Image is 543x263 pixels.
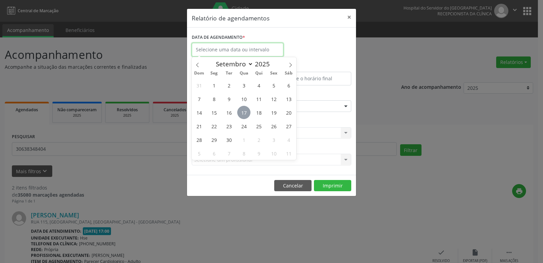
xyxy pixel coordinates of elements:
[222,147,236,160] span: Outubro 7, 2025
[282,119,295,133] span: Setembro 27, 2025
[222,71,237,76] span: Ter
[252,92,265,105] span: Setembro 11, 2025
[237,147,250,160] span: Outubro 8, 2025
[273,61,351,72] label: ATÉ
[222,92,236,105] span: Setembro 9, 2025
[207,119,221,133] span: Setembro 22, 2025
[207,71,222,76] span: Seg
[222,106,236,119] span: Setembro 16, 2025
[274,180,312,192] button: Cancelar
[192,14,269,22] h5: Relatório de agendamentos
[192,119,206,133] span: Setembro 21, 2025
[207,133,221,146] span: Setembro 29, 2025
[192,133,206,146] span: Setembro 28, 2025
[252,133,265,146] span: Outubro 2, 2025
[266,71,281,76] span: Sex
[252,106,265,119] span: Setembro 18, 2025
[251,71,266,76] span: Qui
[282,79,295,92] span: Setembro 6, 2025
[252,119,265,133] span: Setembro 25, 2025
[192,43,283,56] input: Selecione uma data ou intervalo
[192,92,206,105] span: Setembro 7, 2025
[253,60,276,68] input: Year
[273,72,351,85] input: Selecione o horário final
[207,92,221,105] span: Setembro 8, 2025
[267,119,280,133] span: Setembro 26, 2025
[222,119,236,133] span: Setembro 23, 2025
[267,147,280,160] span: Outubro 10, 2025
[192,147,206,160] span: Outubro 5, 2025
[314,180,351,192] button: Imprimir
[222,79,236,92] span: Setembro 2, 2025
[192,32,245,43] label: DATA DE AGENDAMENTO
[282,106,295,119] span: Setembro 20, 2025
[212,59,253,69] select: Month
[222,133,236,146] span: Setembro 30, 2025
[237,92,250,105] span: Setembro 10, 2025
[207,79,221,92] span: Setembro 1, 2025
[237,71,251,76] span: Qua
[267,92,280,105] span: Setembro 12, 2025
[207,147,221,160] span: Outubro 6, 2025
[281,71,296,76] span: Sáb
[252,147,265,160] span: Outubro 9, 2025
[282,147,295,160] span: Outubro 11, 2025
[237,133,250,146] span: Outubro 1, 2025
[237,106,250,119] span: Setembro 17, 2025
[267,133,280,146] span: Outubro 3, 2025
[192,71,207,76] span: Dom
[267,79,280,92] span: Setembro 5, 2025
[252,79,265,92] span: Setembro 4, 2025
[207,106,221,119] span: Setembro 15, 2025
[237,119,250,133] span: Setembro 24, 2025
[282,92,295,105] span: Setembro 13, 2025
[192,79,206,92] span: Agosto 31, 2025
[192,106,206,119] span: Setembro 14, 2025
[237,79,250,92] span: Setembro 3, 2025
[267,106,280,119] span: Setembro 19, 2025
[282,133,295,146] span: Outubro 4, 2025
[342,9,356,26] button: Close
